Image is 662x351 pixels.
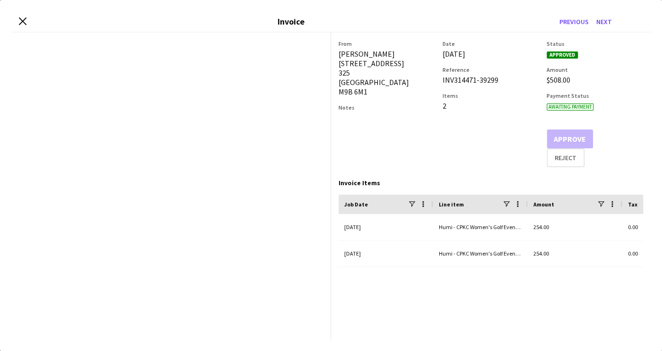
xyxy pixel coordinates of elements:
h3: Date [443,40,539,47]
div: 254.00 [528,240,622,266]
button: Reject [547,148,584,167]
div: [DATE] [339,240,433,266]
span: Amount [533,201,554,208]
div: Invoice Items [339,179,643,187]
span: Job Date [344,201,368,208]
div: Humi - CPKC Women's Golf Event - Team Lead (salary) [433,214,528,240]
h3: Notes [339,104,435,111]
div: [DATE] [443,49,539,59]
span: Approved [547,51,578,59]
div: $508.00 [547,75,643,85]
div: [PERSON_NAME] [STREET_ADDRESS] 325 [GEOGRAPHIC_DATA] M9B 6M1 [339,49,435,96]
h3: Invoice [278,16,305,27]
h3: Payment Status [547,92,643,99]
span: Awaiting payment [547,103,593,111]
div: Humi - CPKC Women's Golf Event - Team Lead (salary) [433,240,528,266]
div: INV314471-39299 [443,75,539,85]
div: 254.00 [528,214,622,240]
span: Tax [628,201,637,208]
h3: From [339,40,435,47]
h3: Items [443,92,539,99]
h3: Amount [547,66,643,73]
h3: Status [547,40,643,47]
div: 2 [443,101,539,111]
button: Previous [556,14,592,29]
span: Line item [439,201,464,208]
button: Next [592,14,616,29]
h3: Reference [443,66,539,73]
div: [DATE] [339,214,433,240]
